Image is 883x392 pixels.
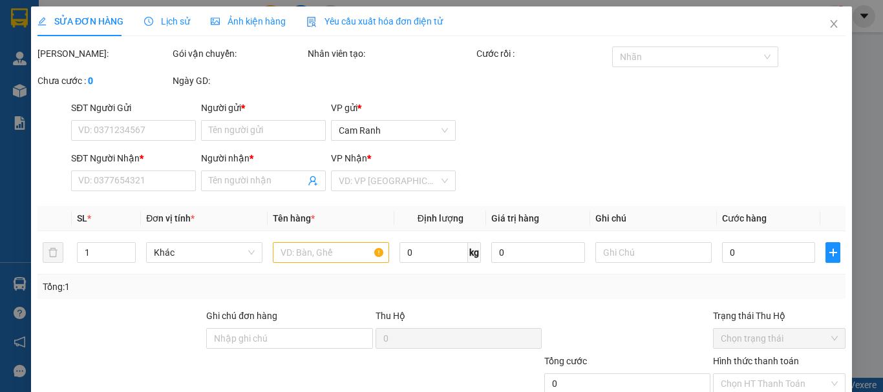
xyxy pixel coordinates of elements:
[339,121,448,140] span: Cam Ranh
[331,153,367,163] span: VP Nhận
[43,280,342,294] div: Tổng: 1
[37,17,47,26] span: edit
[417,213,463,223] span: Định lượng
[595,242,712,263] input: Ghi Chú
[491,213,539,223] span: Giá trị hàng
[37,74,170,88] div: Chưa cước :
[146,213,195,223] span: Đơn vị tính
[11,12,31,26] span: Gửi:
[37,46,170,61] div: [PERSON_NAME]:
[273,213,315,223] span: Tên hàng
[11,42,114,60] div: 0948088085
[273,242,389,263] input: VD: Bàn, Ghế
[826,247,840,258] span: plus
[468,242,481,263] span: kg
[331,101,456,115] div: VP gửi
[829,19,839,29] span: close
[816,6,852,43] button: Close
[123,26,227,42] div: [PERSON_NAME]
[544,356,587,366] span: Tổng cước
[144,16,190,26] span: Lịch sử
[154,243,255,262] span: Khác
[722,213,767,223] span: Cước hàng
[308,176,318,186] span: user-add
[201,151,326,165] div: Người nhận
[37,16,123,26] span: SỬA ĐƠN HÀNG
[10,68,116,83] div: 20.000
[173,46,305,61] div: Gói vận chuyển:
[721,329,838,348] span: Chọn trạng thái
[206,328,372,349] input: Ghi chú đơn hàng
[123,12,154,26] span: Nhận:
[173,74,305,88] div: Ngày GD:
[11,26,114,42] div: [PERSON_NAME]
[713,309,846,323] div: Trạng thái Thu Hộ
[306,17,317,27] img: icon
[713,356,799,366] label: Hình thức thanh toán
[43,242,63,263] button: delete
[111,90,128,108] span: SL
[825,242,840,263] button: plus
[308,46,474,61] div: Nhân viên tạo:
[375,311,405,321] span: Thu Hộ
[144,17,153,26] span: clock-circle
[590,206,717,231] th: Ghi chú
[11,11,114,26] div: Cam Ranh
[123,42,227,60] div: 0947901168
[206,311,277,321] label: Ghi chú đơn hàng
[123,11,227,26] div: Quận 5
[71,151,196,165] div: SĐT Người Nhận
[201,101,326,115] div: Người gửi
[77,213,87,223] span: SL
[11,91,227,107] div: Tên hàng: hộp ( : 1 )
[88,76,93,86] b: 0
[211,17,220,26] span: picture
[476,46,609,61] div: Cước rồi :
[10,69,49,83] span: Đã thu :
[306,16,443,26] span: Yêu cầu xuất hóa đơn điện tử
[211,16,286,26] span: Ảnh kiện hàng
[71,101,196,115] div: SĐT Người Gửi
